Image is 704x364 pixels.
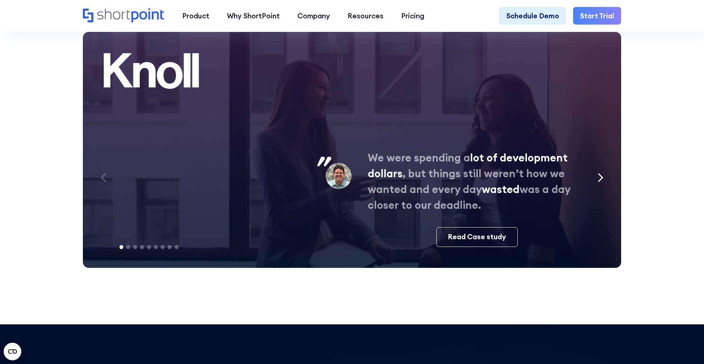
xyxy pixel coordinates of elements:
button: Open CMP widget [4,343,21,360]
a: Product [173,7,218,25]
a: Start Trial [573,7,621,25]
a: Schedule Demo [499,7,566,25]
a: Why ShortPoint [218,7,289,25]
a: Pricing [392,7,433,25]
div: Company [297,11,330,21]
a: Read Case study [436,227,518,247]
a: Home [83,8,165,24]
div: Read Case study [448,232,506,242]
div: Pricing [401,11,424,21]
div: Why ShortPoint [227,11,280,21]
div: Product [182,11,209,21]
span: wasted [482,182,520,196]
p: We were spending a , but things still weren’t how we wanted and every day was a day closer to our... [368,150,586,213]
a: Company [289,7,339,25]
a: Resources [339,7,392,25]
iframe: Chat Widget [667,329,704,364]
div: Next slide [591,166,610,191]
div: Previous slide [93,166,113,191]
div: Resources [348,11,384,21]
